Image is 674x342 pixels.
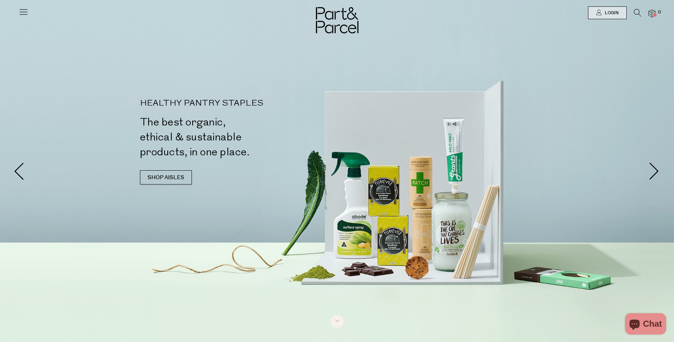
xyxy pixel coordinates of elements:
[140,170,192,185] a: SHOP AISLES
[140,99,340,108] p: HEALTHY PANTRY STAPLES
[140,115,340,160] h2: The best organic, ethical & sustainable products, in one place.
[316,7,358,33] img: Part&Parcel
[623,313,668,336] inbox-online-store-chat: Shopify online store chat
[656,9,663,16] span: 0
[588,6,627,19] a: Login
[648,10,656,17] a: 0
[603,10,619,16] span: Login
